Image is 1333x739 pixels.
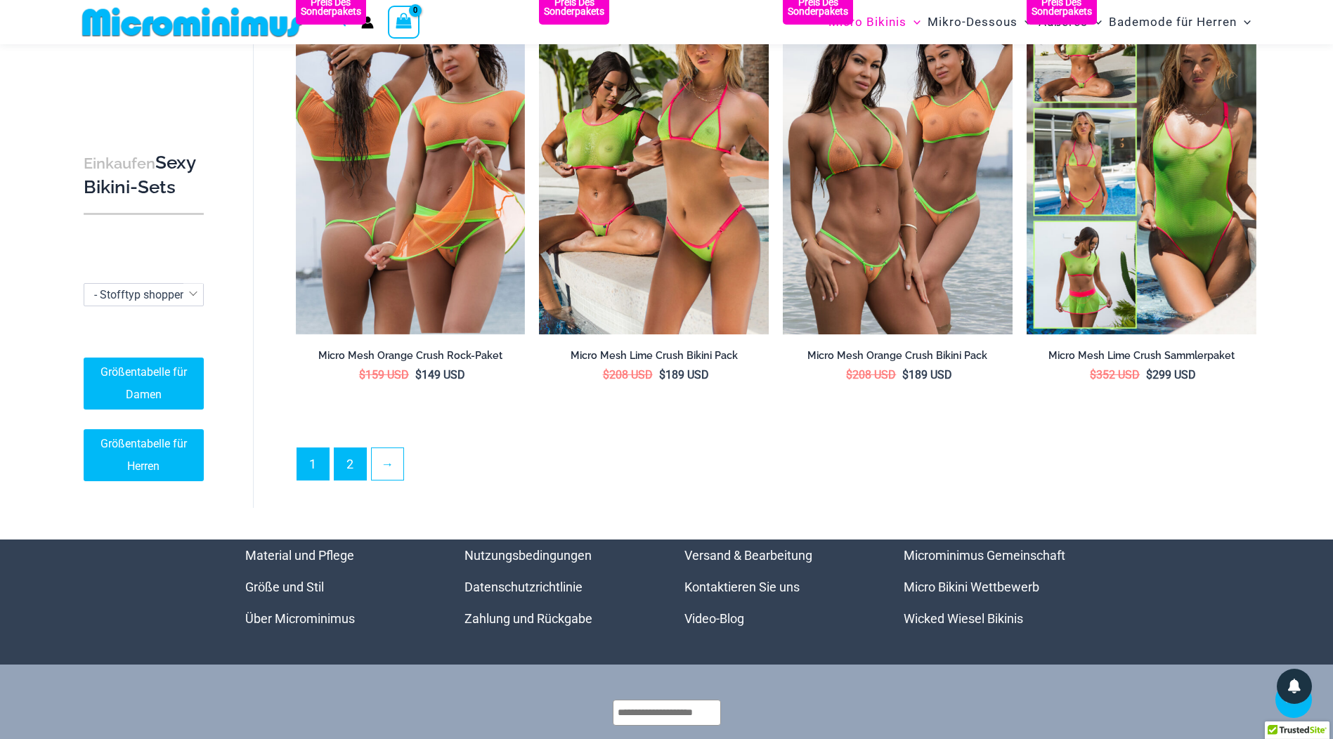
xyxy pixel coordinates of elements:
a: Micro Mesh Lime Crush Bikini Pack [539,349,769,367]
a: Größentabelle für Herren [84,429,204,481]
span: Menu Toggle [1017,4,1032,40]
span: $ [902,368,909,381]
span: - Shop Fabric Type [84,284,203,306]
a: Micro Bikini Wettbewerb [904,580,1039,594]
a: → [372,448,403,480]
nav: Product Pagination [296,447,1256,488]
nav: Menu [904,539,1088,634]
a: Wicked Wiesel Bikinis [904,611,1023,626]
bdi: 208 USD [846,368,896,381]
img: MM SHOP LOGO FLAT [77,6,308,38]
span: Menu Toggle [1237,4,1251,40]
h2: Micro Mesh Orange Crush Rock-Paket [296,349,526,362]
aside: Footer Widget 3 [684,539,869,634]
a: Mikro-DessousMenu ToggleMenu Toggle [924,4,1035,40]
a: Micro Mesh Orange Crush Rock-Paket [296,349,526,367]
a: Datenschutzrichtlinie [464,580,583,594]
h2: Micro Mesh Lime Crush Sammlerpaket [1027,349,1256,362]
font: Micro Bikinis [828,15,906,29]
nav: Menu [464,539,649,634]
span: - Stofftyp shoppen [94,288,186,301]
a: Größentabelle für Damen [84,358,204,410]
a: Micro BikinisMenu ToggleMenu Toggle [825,4,924,40]
a: Über Microminimus [245,611,355,626]
a: Microminimus Gemeinschaft [904,548,1065,563]
bdi: 189 USD [659,368,709,381]
span: $ [846,368,852,381]
a: Video-Blog [684,611,744,626]
bdi: 149 USD [415,368,465,381]
a: Größe und Stil [245,580,324,594]
a: Kontaktieren Sie uns [684,580,800,594]
h2: Micro Mesh Lime Crush Bikini Pack [539,349,769,362]
nav: Menu [245,539,430,634]
a: Versand & Bearbeitung [684,548,812,563]
a: Bademode für HerrenMenu ToggleMenu Toggle [1105,4,1254,40]
a: Micro Mesh Lime Crush Sammlerpaket [1027,349,1256,367]
h3: Sexy Bikini-Sets [84,151,204,200]
span: $ [415,368,422,381]
span: $ [1146,368,1152,381]
a: Zahlung und Rückgabe [464,611,592,626]
nav: Menu [684,539,869,634]
bdi: 352 USD [1090,368,1140,381]
span: $ [603,368,609,381]
span: - Shop Fabric Type [84,283,204,306]
aside: Footer Widget 4 [904,539,1088,634]
span: Menu Toggle [906,4,921,40]
a: Warenkorb anzeigen, leer [388,6,420,38]
h2: Micro Mesh Orange Crush Bikini Pack [783,349,1013,362]
a: Nutzungsbedingungen [464,548,592,563]
font: Bademode für Herren [1109,15,1237,29]
span: Einkaufen [84,155,155,172]
bdi: 159 USD [359,368,409,381]
span: $ [659,368,665,381]
span: Page 1 [297,448,329,480]
span: $ [1090,368,1096,381]
aside: Footer Widget 1 [245,539,430,634]
aside: Footer Widget 2 [464,539,649,634]
a: Micro Mesh Orange Crush Bikini Pack [783,349,1013,367]
font: Mikro-Dessous [928,15,1017,29]
bdi: 189 USD [902,368,952,381]
a: Material und Pflege [245,548,354,563]
a: Account icon link [361,16,374,29]
a: Page 2 [334,448,366,480]
bdi: 208 USD [603,368,653,381]
span: $ [359,368,365,381]
bdi: 299 USD [1146,368,1196,381]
